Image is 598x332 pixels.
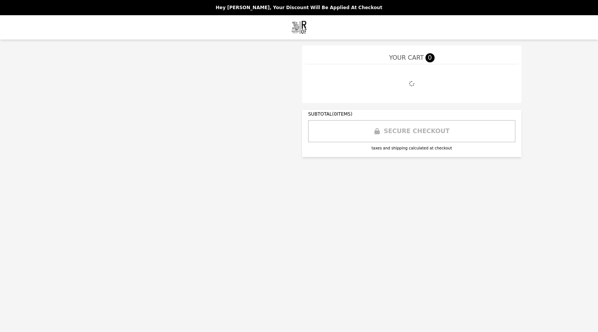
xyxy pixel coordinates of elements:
p: Hey [PERSON_NAME], your discount will be applied at checkout [5,5,593,11]
span: ( 0 ITEMS) [332,111,352,117]
div: taxes and shipping calculated at checkout [308,145,515,151]
span: 0 [425,53,435,62]
span: YOUR CART [389,53,424,62]
span: SUBTOTAL [308,111,332,117]
img: Brand Logo [291,20,307,35]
